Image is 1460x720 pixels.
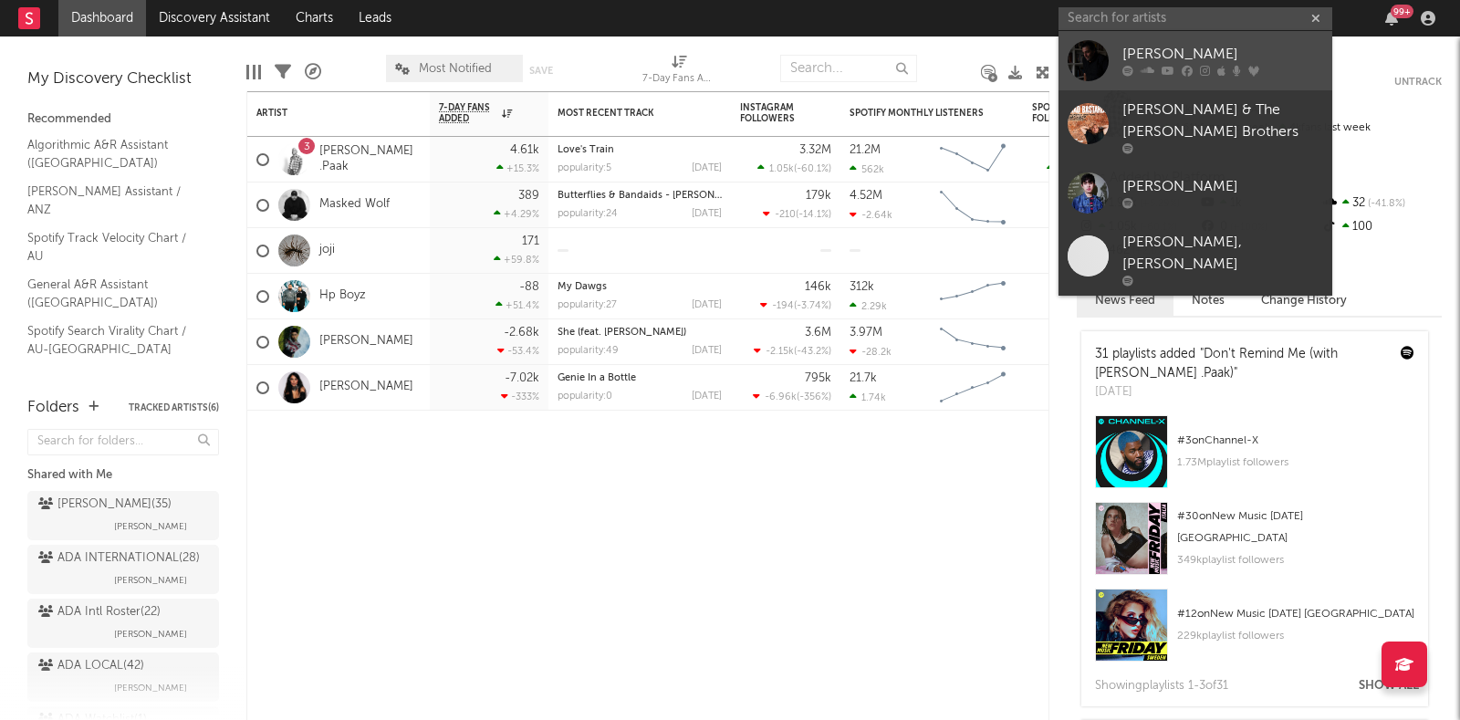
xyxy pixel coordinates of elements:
[797,347,829,357] span: -43.2 %
[1177,603,1414,625] div: # 12 on New Music [DATE] [GEOGRAPHIC_DATA]
[1177,452,1414,474] div: 1.73M playlist followers
[1095,675,1228,697] div: Showing playlist s 1- 3 of 31
[27,135,201,172] a: Algorithmic A&R Assistant ([GEOGRAPHIC_DATA])
[780,55,917,82] input: Search...
[1077,286,1173,316] button: News Feed
[932,365,1014,411] svg: Chart title
[1394,73,1442,91] button: Untrack
[850,190,882,202] div: 4.52M
[1243,286,1365,316] button: Change History
[1122,232,1323,276] div: [PERSON_NAME], [PERSON_NAME]
[27,275,201,312] a: General A&R Assistant ([GEOGRAPHIC_DATA])
[797,164,829,174] span: -60.1 %
[806,190,831,202] div: 179k
[558,346,619,356] div: popularity: 49
[558,145,722,155] div: Love's Train
[754,345,831,357] div: ( )
[1391,5,1413,18] div: 99 +
[1058,223,1332,296] a: [PERSON_NAME], [PERSON_NAME]
[850,144,881,156] div: 21.2M
[27,545,219,594] a: ADA INTERNATIONAL(28)[PERSON_NAME]
[319,380,413,395] a: [PERSON_NAME]
[319,144,421,175] a: [PERSON_NAME] .Paak
[114,569,187,591] span: [PERSON_NAME]
[505,372,539,384] div: -7.02k
[518,190,539,202] div: 389
[522,235,539,247] div: 171
[114,623,187,645] span: [PERSON_NAME]
[256,108,393,119] div: Artist
[850,391,886,403] div: 1.74k
[319,197,390,213] a: Masked Wolf
[558,391,612,402] div: popularity: 0
[1095,345,1387,383] div: 31 playlists added
[692,209,722,219] div: [DATE]
[1095,383,1387,402] div: [DATE]
[1320,215,1442,239] div: 100
[27,599,219,648] a: ADA Intl Roster(22)[PERSON_NAME]
[692,300,722,310] div: [DATE]
[1177,625,1414,647] div: 229k playlist followers
[850,163,884,175] div: 562k
[1081,415,1428,502] a: #3onChannel-X1.73Mplaylist followers
[1359,680,1419,692] button: Show All
[114,516,187,537] span: [PERSON_NAME]
[1177,549,1414,571] div: 349k playlist followers
[753,391,831,402] div: ( )
[558,282,607,292] a: My Dawgs
[766,347,794,357] span: -2.15k
[772,301,794,311] span: -194
[319,334,413,350] a: [PERSON_NAME]
[692,346,722,356] div: [DATE]
[1058,163,1332,223] a: [PERSON_NAME]
[558,191,722,201] div: Butterflies & Bandaids - Ibrahim Inci Remix
[799,144,831,156] div: 3.32M
[1058,7,1332,30] input: Search for artists
[850,108,986,119] div: Spotify Monthly Listeners
[1032,102,1096,124] div: Spotify Followers
[850,281,874,293] div: 312k
[497,345,539,357] div: -53.4 %
[850,346,892,358] div: -28.2k
[27,491,219,540] a: [PERSON_NAME](35)[PERSON_NAME]
[642,46,715,99] div: 7-Day Fans Added (7-Day Fans Added)
[797,301,829,311] span: -3.74 %
[763,208,831,220] div: ( )
[439,102,497,124] span: 7-Day Fans Added
[1177,506,1414,549] div: # 30 on New Music [DATE] [GEOGRAPHIC_DATA]
[798,210,829,220] span: -14.1 %
[529,66,553,76] button: Save
[1058,90,1332,163] a: [PERSON_NAME] & The [PERSON_NAME] Brothers
[114,677,187,699] span: [PERSON_NAME]
[558,373,722,383] div: Genie In a Bottle
[129,403,219,412] button: Tracked Artists(6)
[775,210,796,220] span: -210
[305,46,321,99] div: A&R Pipeline
[27,321,201,359] a: Spotify Search Virality Chart / AU-[GEOGRAPHIC_DATA]
[692,391,722,402] div: [DATE]
[558,209,618,219] div: popularity: 24
[1320,192,1442,215] div: 32
[805,327,831,339] div: 3.6M
[558,108,694,119] div: Most Recent Track
[1365,199,1405,209] span: -41.8 %
[558,328,722,338] div: She (feat. Kurtis Wells)
[27,109,219,130] div: Recommended
[519,281,539,293] div: -88
[558,373,636,383] a: Genie In a Bottle
[319,288,366,304] a: Hp Boyz
[1173,286,1243,316] button: Notes
[1122,99,1323,143] div: [PERSON_NAME] & The [PERSON_NAME] Brothers
[932,319,1014,365] svg: Chart title
[765,392,797,402] span: -6.96k
[38,494,172,516] div: [PERSON_NAME] ( 35 )
[1081,502,1428,589] a: #30onNew Music [DATE] [GEOGRAPHIC_DATA]349kplaylist followers
[504,327,539,339] div: -2.68k
[494,254,539,266] div: +59.8 %
[38,548,200,569] div: ADA INTERNATIONAL ( 28 )
[932,137,1014,183] svg: Chart title
[558,163,611,173] div: popularity: 5
[769,164,794,174] span: 1.05k
[27,68,219,90] div: My Discovery Checklist
[494,208,539,220] div: +4.29 %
